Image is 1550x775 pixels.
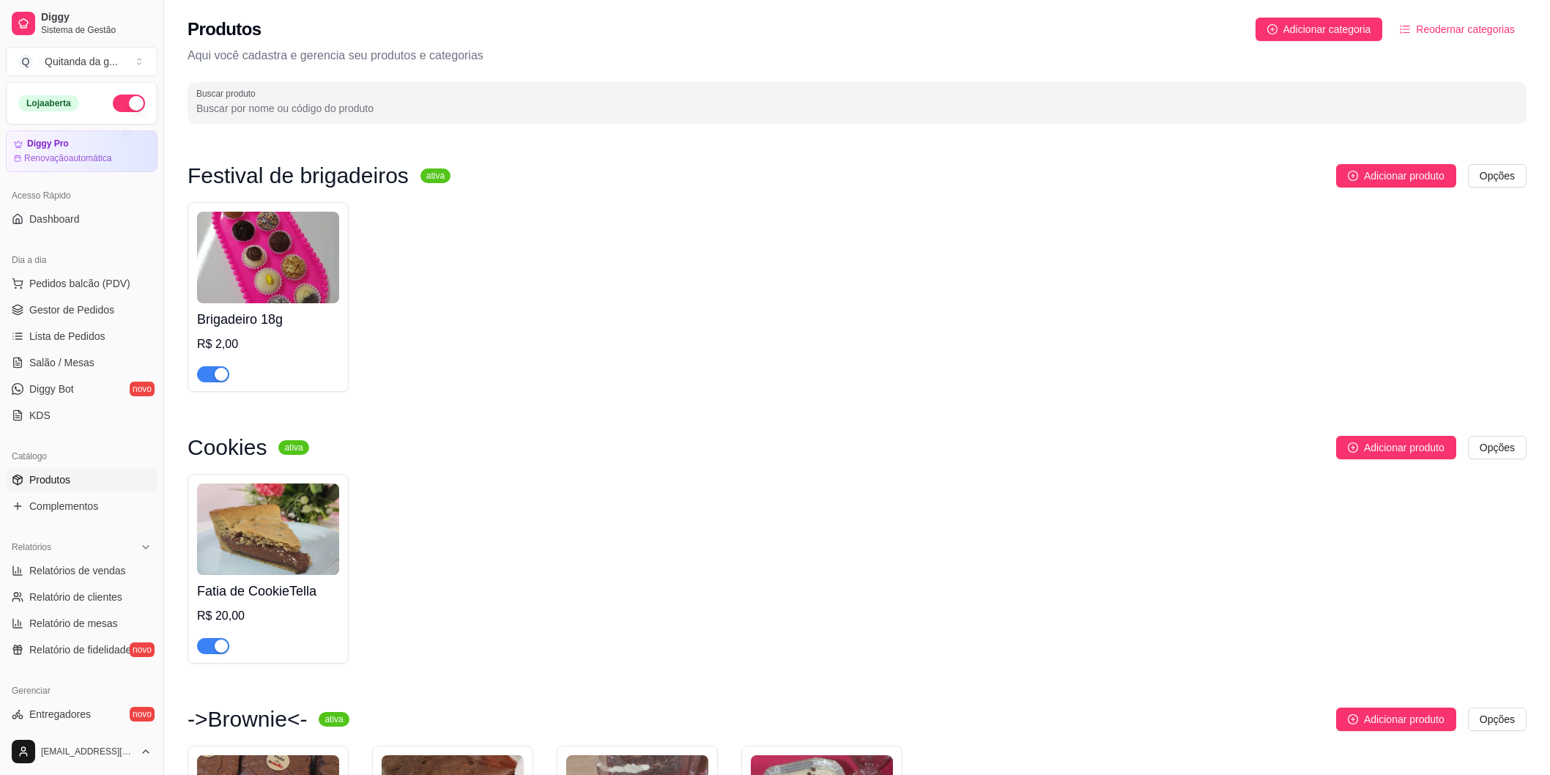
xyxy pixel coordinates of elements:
a: Diggy ProRenovaçãoautomática [6,130,157,172]
div: Loja aberta [18,95,79,111]
sup: ativa [420,168,450,183]
span: Relatórios [12,541,51,553]
span: Salão / Mesas [29,355,94,370]
article: Diggy Pro [27,138,69,149]
a: DiggySistema de Gestão [6,6,157,41]
span: Relatórios de vendas [29,563,126,578]
img: product-image [197,212,339,303]
div: Gerenciar [6,679,157,702]
h2: Produtos [188,18,262,41]
span: plus-circle [1348,442,1358,453]
span: Diggy Bot [29,382,74,396]
span: plus-circle [1348,714,1358,724]
span: Complementos [29,499,98,513]
span: KDS [29,408,51,423]
article: Renovação automática [24,152,111,164]
span: Pedidos balcão (PDV) [29,276,130,291]
span: plus-circle [1348,171,1358,181]
a: Relatórios de vendas [6,559,157,582]
span: Gestor de Pedidos [29,303,114,317]
span: Dashboard [29,212,80,226]
a: Diggy Botnovo [6,377,157,401]
a: KDS [6,404,157,427]
a: Relatório de clientes [6,585,157,609]
a: Lista de Pedidos [6,325,157,348]
button: Opções [1468,164,1527,188]
button: Adicionar produto [1336,708,1456,731]
button: Select a team [6,47,157,76]
span: Entregadores [29,707,91,722]
a: Dashboard [6,207,157,231]
button: Pedidos balcão (PDV) [6,272,157,295]
a: Produtos [6,468,157,492]
span: Produtos [29,472,70,487]
span: Relatório de fidelidade [29,642,131,657]
span: Adicionar produto [1364,168,1445,184]
a: Gestor de Pedidos [6,298,157,322]
div: R$ 2,00 [197,335,339,353]
span: Adicionar produto [1364,440,1445,456]
span: Opções [1480,168,1515,184]
button: Opções [1468,708,1527,731]
button: Opções [1468,436,1527,459]
input: Buscar produto [196,101,1518,116]
a: Relatório de mesas [6,612,157,635]
a: Relatório de fidelidadenovo [6,638,157,661]
div: Dia a dia [6,248,157,272]
h3: Cookies [188,439,267,456]
h3: Festival de brigadeiros [188,167,409,185]
span: plus-circle [1267,24,1278,34]
span: Diggy [41,11,152,24]
span: Opções [1480,711,1515,727]
button: [EMAIL_ADDRESS][DOMAIN_NAME] [6,734,157,769]
button: Alterar Status [113,94,145,112]
a: Complementos [6,494,157,518]
img: product-image [197,483,339,575]
h3: ->Brownie<- [188,711,307,728]
span: [EMAIL_ADDRESS][DOMAIN_NAME] [41,746,134,757]
sup: ativa [278,440,308,455]
sup: ativa [319,712,349,727]
h4: Fatia de CookieTella [197,581,339,601]
h4: Brigadeiro 18g [197,309,339,330]
div: R$ 20,00 [197,607,339,625]
button: Adicionar categoria [1256,18,1383,41]
span: Sistema de Gestão [41,24,152,36]
span: Relatório de clientes [29,590,122,604]
div: Acesso Rápido [6,184,157,207]
a: Entregadoresnovo [6,702,157,726]
span: Adicionar produto [1364,711,1445,727]
span: ordered-list [1400,24,1410,34]
span: Lista de Pedidos [29,329,105,344]
span: Reodernar categorias [1416,21,1515,37]
span: Q [18,54,33,69]
button: Reodernar categorias [1388,18,1527,41]
label: Buscar produto [196,87,261,100]
span: Opções [1480,440,1515,456]
p: Aqui você cadastra e gerencia seu produtos e categorias [188,47,1527,64]
span: Adicionar categoria [1283,21,1371,37]
a: Salão / Mesas [6,351,157,374]
div: Catálogo [6,445,157,468]
button: Adicionar produto [1336,436,1456,459]
span: Relatório de mesas [29,616,118,631]
button: Adicionar produto [1336,164,1456,188]
div: Quitanda da g ... [45,54,118,69]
